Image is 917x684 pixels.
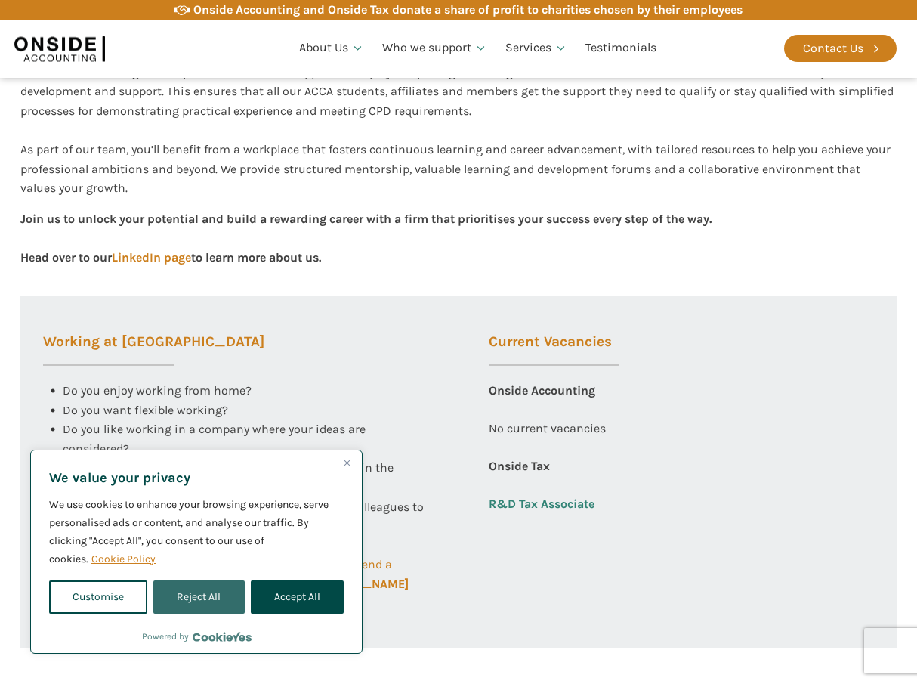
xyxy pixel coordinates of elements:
[344,460,350,466] img: Close
[91,552,156,566] a: Cookie Policy
[784,35,897,62] a: Contact Us
[489,419,606,457] div: No current vacancies
[63,403,228,417] span: Do you want flexible working?
[63,422,369,456] span: Do you like working in a company where your ideas are considered?
[49,469,344,487] p: We value your privacy
[251,580,344,614] button: Accept All
[489,335,619,366] h3: Current Vacancies
[142,629,252,644] div: Powered by
[489,381,595,419] div: Onside Accounting
[153,580,244,614] button: Reject All
[20,63,897,198] div: At Onside Accounting, we are proud to be an ACCA Approved Employer, a prestigious recognition tha...
[49,496,344,568] p: We use cookies to enhance your browsing experience, serve personalised ads or content, and analys...
[193,632,252,642] a: Visit CookieYes website
[14,31,105,66] img: Onside Accounting
[489,494,594,514] a: R&D Tax Associate
[290,23,373,74] a: About Us
[338,453,356,472] button: Close
[496,23,576,74] a: Services
[803,39,863,58] div: Contact Us
[112,250,191,265] a: LinkedIn page
[20,209,712,266] div: Join us to unlock your potential and build a rewarding career with a firm that prioritises your s...
[63,383,252,398] span: Do you enjoy working from home?
[373,23,496,74] a: Who we support
[489,457,550,494] div: Onside Tax
[576,23,665,74] a: Testimonials
[49,580,147,614] button: Customise
[43,335,264,366] h3: Working at [GEOGRAPHIC_DATA]
[30,450,363,654] div: We value your privacy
